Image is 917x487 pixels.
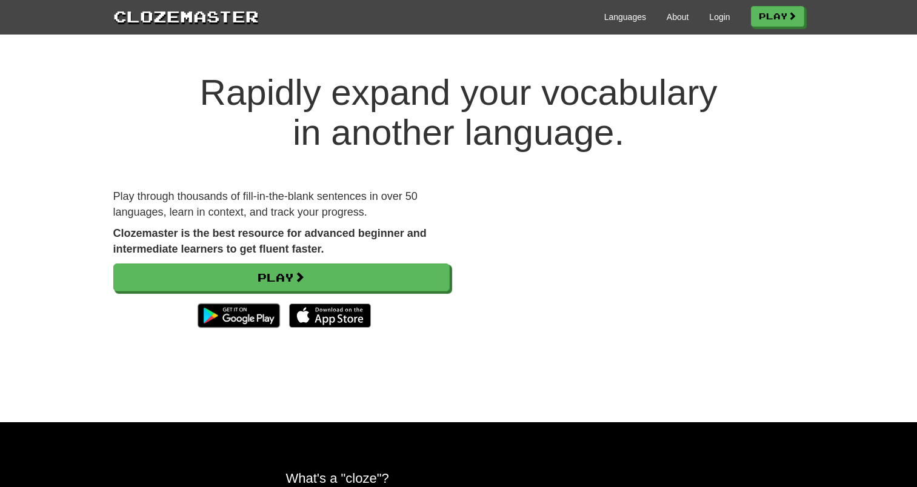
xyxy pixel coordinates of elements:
h2: What's a "cloze"? [286,471,632,486]
img: Download_on_the_App_Store_Badge_US-UK_135x40-25178aeef6eb6b83b96f5f2d004eda3bffbb37122de64afbaef7... [289,303,371,328]
a: Play [751,6,804,27]
a: About [667,11,689,23]
a: Play [113,263,450,291]
strong: Clozemaster is the best resource for advanced beginner and intermediate learners to get fluent fa... [113,227,427,255]
a: Login [709,11,730,23]
a: Clozemaster [113,5,259,27]
p: Play through thousands of fill-in-the-blank sentences in over 50 languages, learn in context, and... [113,189,450,220]
img: Get it on Google Play [192,297,285,334]
a: Languages [604,11,646,23]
